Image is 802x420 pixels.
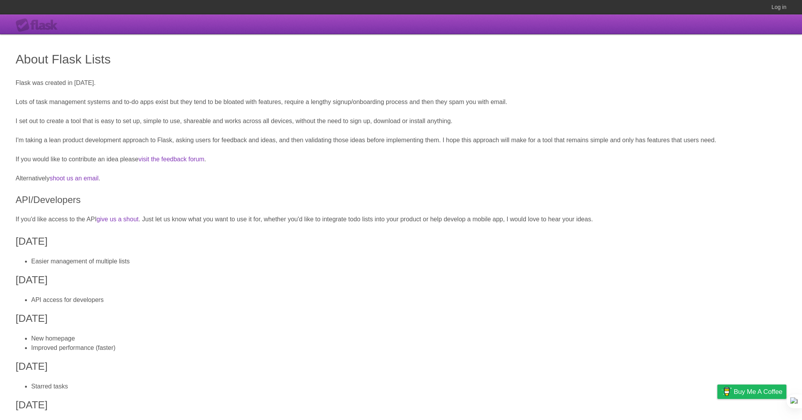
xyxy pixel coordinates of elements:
[16,50,786,69] h1: About Flask Lists
[16,78,786,88] p: Flask was created in [DATE].
[16,272,786,288] h3: [DATE]
[16,174,786,183] p: Alternatively .
[16,234,786,249] h3: [DATE]
[16,397,786,413] h3: [DATE]
[16,97,786,107] p: Lots of task management systems and to-do apps exist but they tend to be bloated with features, r...
[31,295,786,305] li: API access for developers
[31,257,786,266] li: Easier management of multiple lists
[16,116,786,126] p: I set out to create a tool that is easy to set up, simple to use, shareable and works across all ...
[717,385,786,399] a: Buy me a coffee
[721,385,732,398] img: Buy me a coffee
[31,343,786,353] li: Improved performance (faster)
[31,334,786,343] li: New homepage
[16,193,786,207] h2: API/Developers
[16,155,786,164] p: If you would like to contribute an idea please .
[16,359,786,374] h3: [DATE]
[16,311,786,326] h3: [DATE]
[734,385,782,399] span: Buy me a coffee
[50,175,98,182] a: shoot us an email
[31,382,786,391] li: Starred tasks
[138,156,204,162] a: visit the feedback forum
[16,215,786,224] p: If you'd like access to the API . Just let us know what you want to use it for, whether you'd lik...
[16,18,62,32] div: Flask
[97,216,139,222] a: give us a shout
[16,136,786,145] p: I'm taking a lean product development approach to Flask, asking users for feedback and ideas, and...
